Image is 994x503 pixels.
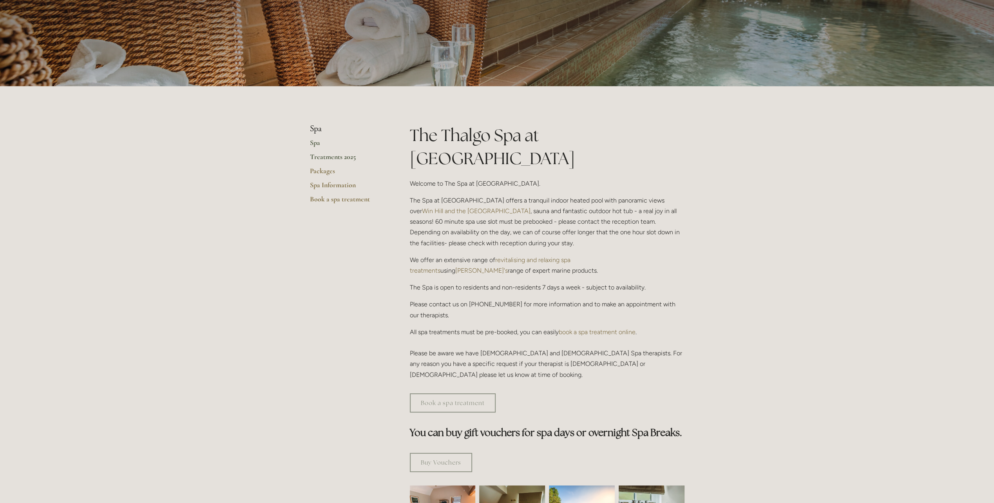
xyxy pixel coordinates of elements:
[310,138,385,152] a: Spa
[310,195,385,209] a: Book a spa treatment
[422,207,530,215] a: Win Hill and the [GEOGRAPHIC_DATA]
[455,267,508,274] a: [PERSON_NAME]'s
[310,181,385,195] a: Spa Information
[410,299,684,320] p: Please contact us on [PHONE_NUMBER] for more information and to make an appointment with our ther...
[410,178,684,189] p: Welcome to The Spa at [GEOGRAPHIC_DATA].
[410,426,682,439] strong: You can buy gift vouchers for spa days or overnight Spa Breaks.
[310,166,385,181] a: Packages
[559,328,636,336] a: book a spa treatment online
[310,124,385,134] li: Spa
[410,195,684,248] p: The Spa at [GEOGRAPHIC_DATA] offers a tranquil indoor heated pool with panoramic views over , sau...
[410,453,472,472] a: Buy Vouchers
[410,255,684,276] p: We offer an extensive range of using range of expert marine products.
[410,124,684,170] h1: The Thalgo Spa at [GEOGRAPHIC_DATA]
[410,327,684,380] p: All spa treatments must be pre-booked, you can easily . Please be aware we have [DEMOGRAPHIC_DATA...
[310,152,385,166] a: Treatments 2025
[410,393,496,413] a: Book a spa treatment
[410,282,684,293] p: The Spa is open to residents and non-residents 7 days a week - subject to availability.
